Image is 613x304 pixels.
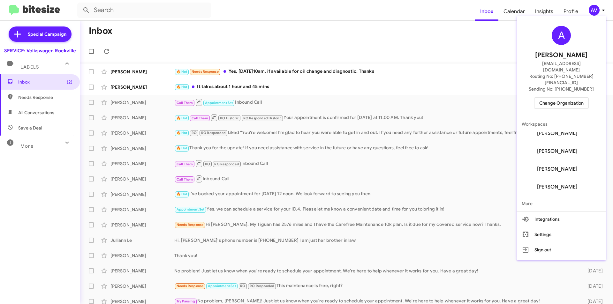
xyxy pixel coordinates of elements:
span: [PERSON_NAME] [537,184,577,190]
span: More [517,196,606,211]
button: Settings [517,227,606,242]
button: Integrations [517,211,606,227]
span: Routing No: [PHONE_NUMBER][FINANCIAL_ID] [524,73,598,86]
span: [PERSON_NAME] [537,166,577,172]
button: Sign out [517,242,606,257]
div: A [552,26,571,45]
span: [PERSON_NAME] [535,50,587,60]
span: [PERSON_NAME] [537,130,577,137]
span: Change Organization [539,98,584,108]
span: [EMAIL_ADDRESS][DOMAIN_NAME] [524,60,598,73]
button: Change Organization [534,97,589,109]
span: [PERSON_NAME] [537,148,577,154]
span: Workspaces [517,116,606,132]
span: Sending No: [PHONE_NUMBER] [529,86,594,92]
